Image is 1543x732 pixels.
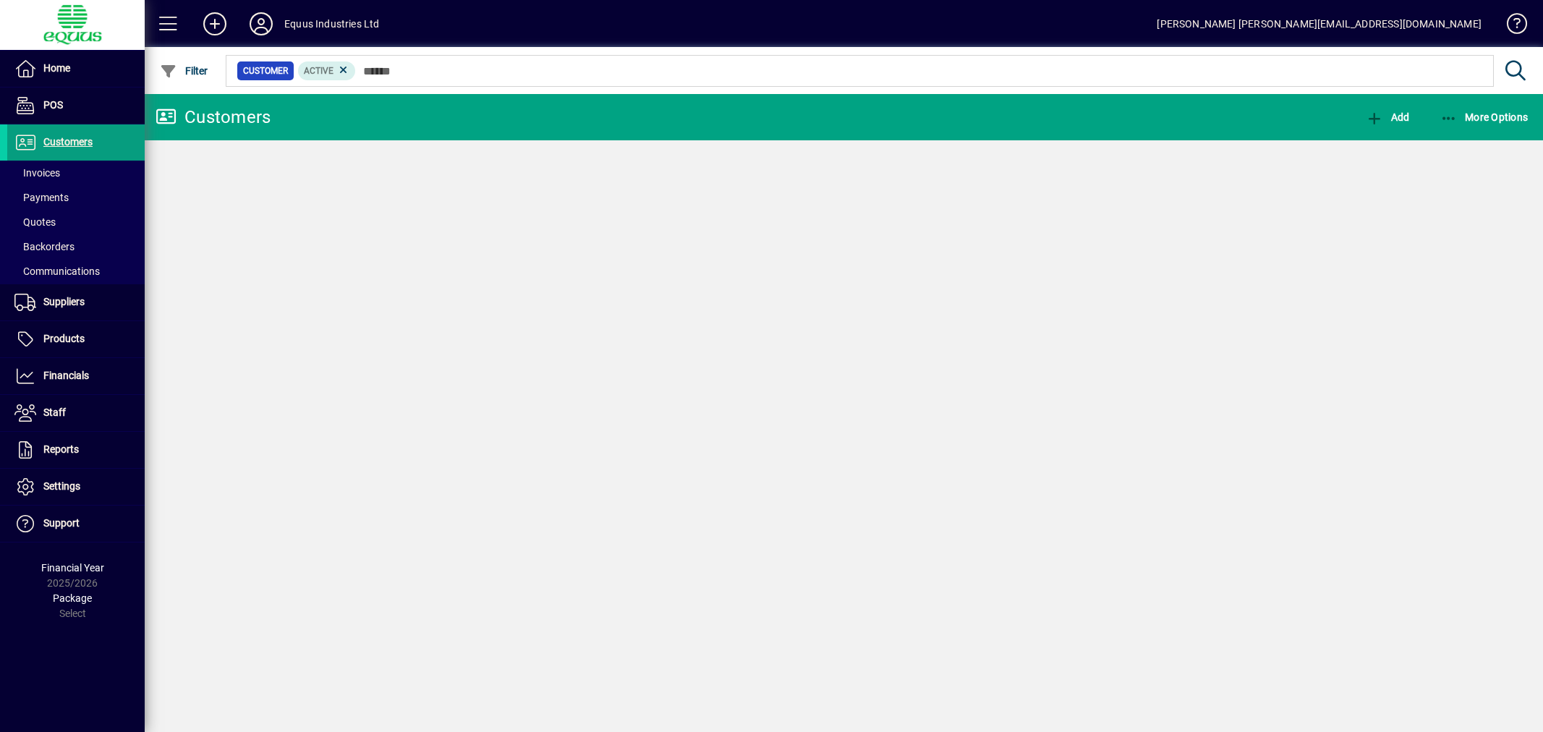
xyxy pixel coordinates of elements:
[160,65,208,77] span: Filter
[156,106,271,129] div: Customers
[7,506,145,542] a: Support
[43,517,80,529] span: Support
[43,443,79,455] span: Reports
[14,192,69,203] span: Payments
[7,358,145,394] a: Financials
[14,167,60,179] span: Invoices
[1440,111,1529,123] span: More Options
[7,321,145,357] a: Products
[43,296,85,307] span: Suppliers
[14,241,75,252] span: Backorders
[7,259,145,284] a: Communications
[7,51,145,87] a: Home
[1157,12,1482,35] div: [PERSON_NAME] [PERSON_NAME][EMAIL_ADDRESS][DOMAIN_NAME]
[156,58,212,84] button: Filter
[7,284,145,320] a: Suppliers
[43,333,85,344] span: Products
[1366,111,1409,123] span: Add
[304,66,333,76] span: Active
[1496,3,1525,50] a: Knowledge Base
[7,432,145,468] a: Reports
[43,407,66,418] span: Staff
[7,88,145,124] a: POS
[7,395,145,431] a: Staff
[238,11,284,37] button: Profile
[1437,104,1532,130] button: More Options
[7,234,145,259] a: Backorders
[43,99,63,111] span: POS
[41,562,104,574] span: Financial Year
[14,265,100,277] span: Communications
[43,370,89,381] span: Financials
[298,61,356,80] mat-chip: Activation Status: Active
[43,136,93,148] span: Customers
[284,12,380,35] div: Equus Industries Ltd
[1362,104,1413,130] button: Add
[43,480,80,492] span: Settings
[7,161,145,185] a: Invoices
[7,469,145,505] a: Settings
[14,216,56,228] span: Quotes
[43,62,70,74] span: Home
[7,185,145,210] a: Payments
[53,592,92,604] span: Package
[192,11,238,37] button: Add
[243,64,288,78] span: Customer
[7,210,145,234] a: Quotes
